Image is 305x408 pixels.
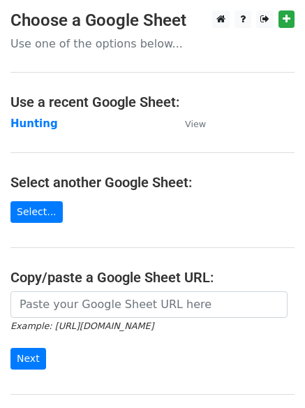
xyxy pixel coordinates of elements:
[10,174,295,191] h4: Select another Google Sheet:
[10,321,154,331] small: Example: [URL][DOMAIN_NAME]
[10,117,58,130] a: Hunting
[10,36,295,51] p: Use one of the options below...
[10,10,295,31] h3: Choose a Google Sheet
[10,348,46,370] input: Next
[10,269,295,286] h4: Copy/paste a Google Sheet URL:
[185,119,206,129] small: View
[10,94,295,110] h4: Use a recent Google Sheet:
[10,201,63,223] a: Select...
[171,117,206,130] a: View
[10,291,288,318] input: Paste your Google Sheet URL here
